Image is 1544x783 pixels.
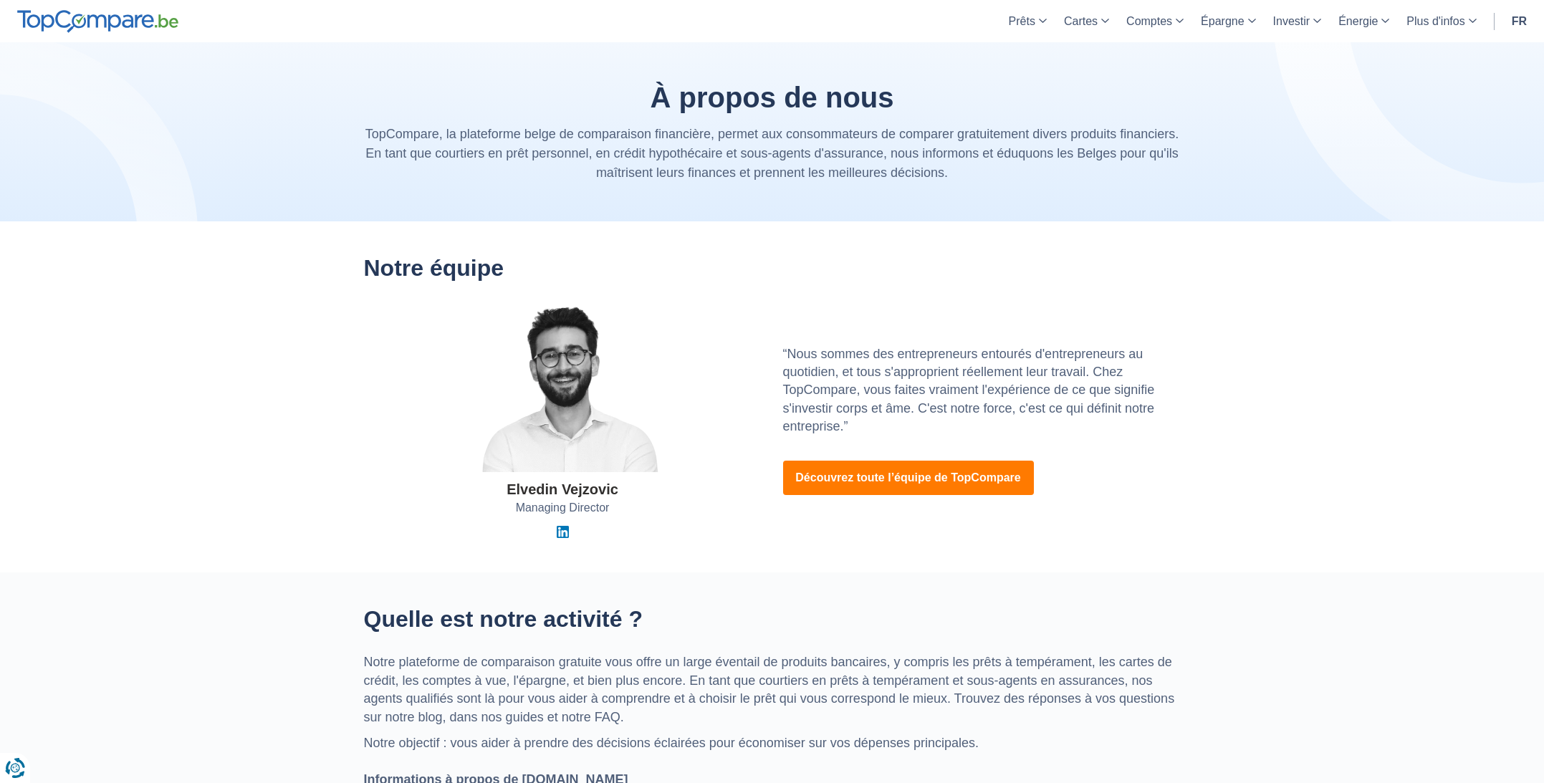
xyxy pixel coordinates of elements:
img: TopCompare [17,10,178,33]
p: TopCompare, la plateforme belge de comparaison financière, permet aux consommateurs de comparer g... [364,125,1181,183]
h1: À propos de nous [364,82,1181,113]
h2: Notre équipe [364,256,1181,281]
img: Elvedin Vejzovic [448,302,677,472]
span: Managing Director [516,500,610,517]
h2: Quelle est notre activité ? [364,607,1181,632]
a: Découvrez toute l’équipe de TopCompare [783,461,1034,495]
p: “Nous sommes des entrepreneurs entourés d'entrepreneurs au quotidien, et tous s'approprient réell... [783,345,1181,436]
img: Linkedin Elvedin Vejzovic [557,526,569,538]
div: Elvedin Vejzovic [507,479,618,500]
p: Notre plateforme de comparaison gratuite vous offre un large éventail de produits bancaires, y co... [364,653,1181,727]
